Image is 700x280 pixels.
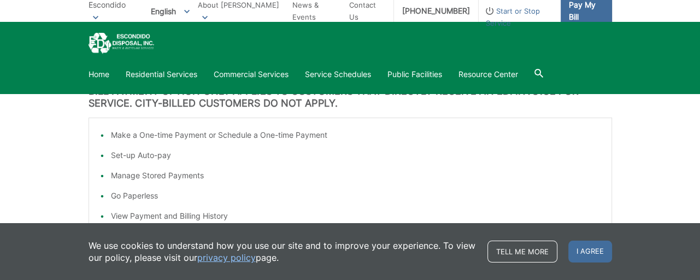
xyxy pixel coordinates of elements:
a: Home [89,68,109,80]
a: Tell me more [487,241,557,262]
a: EDCD logo. Return to the homepage. [89,33,154,54]
li: Make a One-time Payment or Schedule a One-time Payment [111,129,601,141]
a: Residential Services [126,68,197,80]
li: Go Paperless [111,190,601,202]
a: Service Schedules [305,68,371,80]
h3: BILL PAYMENT OPTION ONLY APPLIES TO CUSTOMERS THAT DIRECTLY RECEIVE AN EDI INVOICE FOR SERVICE. C... [89,85,612,109]
li: Set-up Auto-pay [111,149,601,161]
li: Manage Stored Payments [111,170,601,182]
span: English [143,2,198,20]
a: Public Facilities [387,68,442,80]
a: privacy policy [197,252,256,264]
a: Commercial Services [214,68,289,80]
li: View Payment and Billing History [111,210,601,222]
a: Resource Center [458,68,518,80]
p: We use cookies to understand how you use our site and to improve your experience. To view our pol... [89,240,477,264]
